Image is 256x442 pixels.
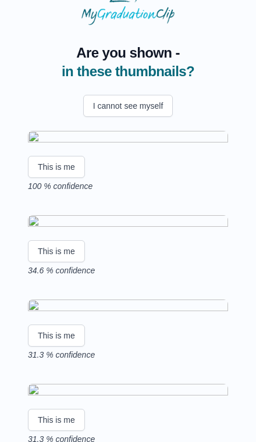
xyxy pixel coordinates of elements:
[28,156,85,178] button: This is me
[28,325,85,347] button: This is me
[28,215,228,231] img: 413254c68ea88c9c87a0d708330bd9b753ca7a1b.gif
[28,384,228,400] img: 4a28a7a40a17173ad89d7479a9a039df013095a3.gif
[28,240,85,262] button: This is me
[28,131,228,147] img: 480323a6e52e2842dabeb7fa4ba9f04fcc56a47f.gif
[28,265,228,276] p: 34.6 % confidence
[28,349,228,361] p: 31.3 % confidence
[28,180,228,192] p: 100 % confidence
[62,63,194,79] span: in these thumbnails?
[62,44,194,62] span: Are you shown -
[83,95,173,117] button: I cannot see myself
[28,409,85,431] button: This is me
[28,300,228,315] img: 38fe281867c30aee472259699e664766809a6888.gif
